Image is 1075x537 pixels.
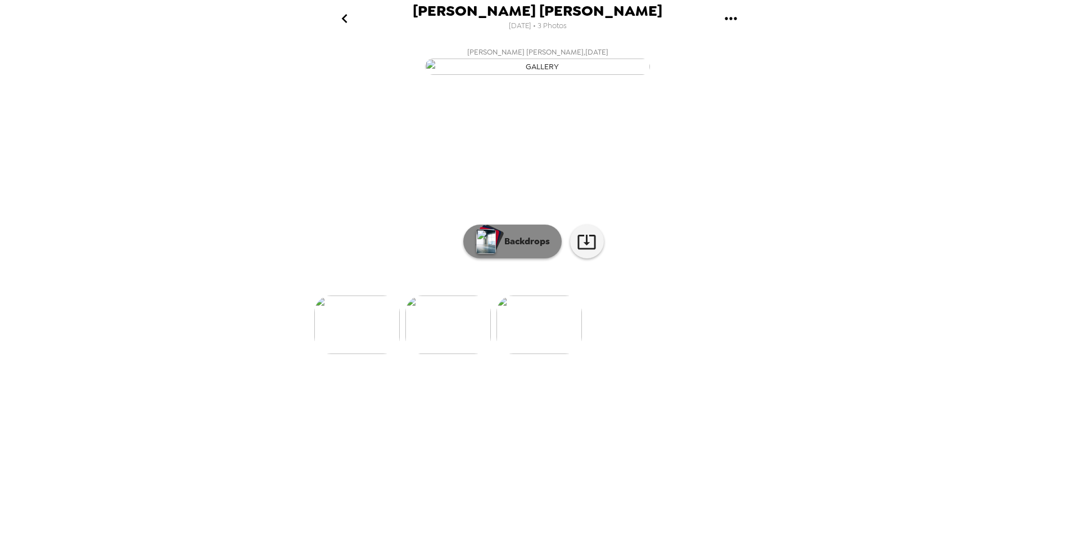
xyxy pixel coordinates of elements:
[496,296,582,354] img: gallery
[313,42,762,78] button: [PERSON_NAME] [PERSON_NAME],[DATE]
[509,19,567,34] span: [DATE] • 3 Photos
[467,46,608,59] span: [PERSON_NAME] [PERSON_NAME] , [DATE]
[463,225,562,258] button: Backdrops
[405,296,491,354] img: gallery
[425,59,650,75] img: gallery
[314,296,400,354] img: gallery
[413,3,662,19] span: [PERSON_NAME] [PERSON_NAME]
[499,235,550,248] p: Backdrops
